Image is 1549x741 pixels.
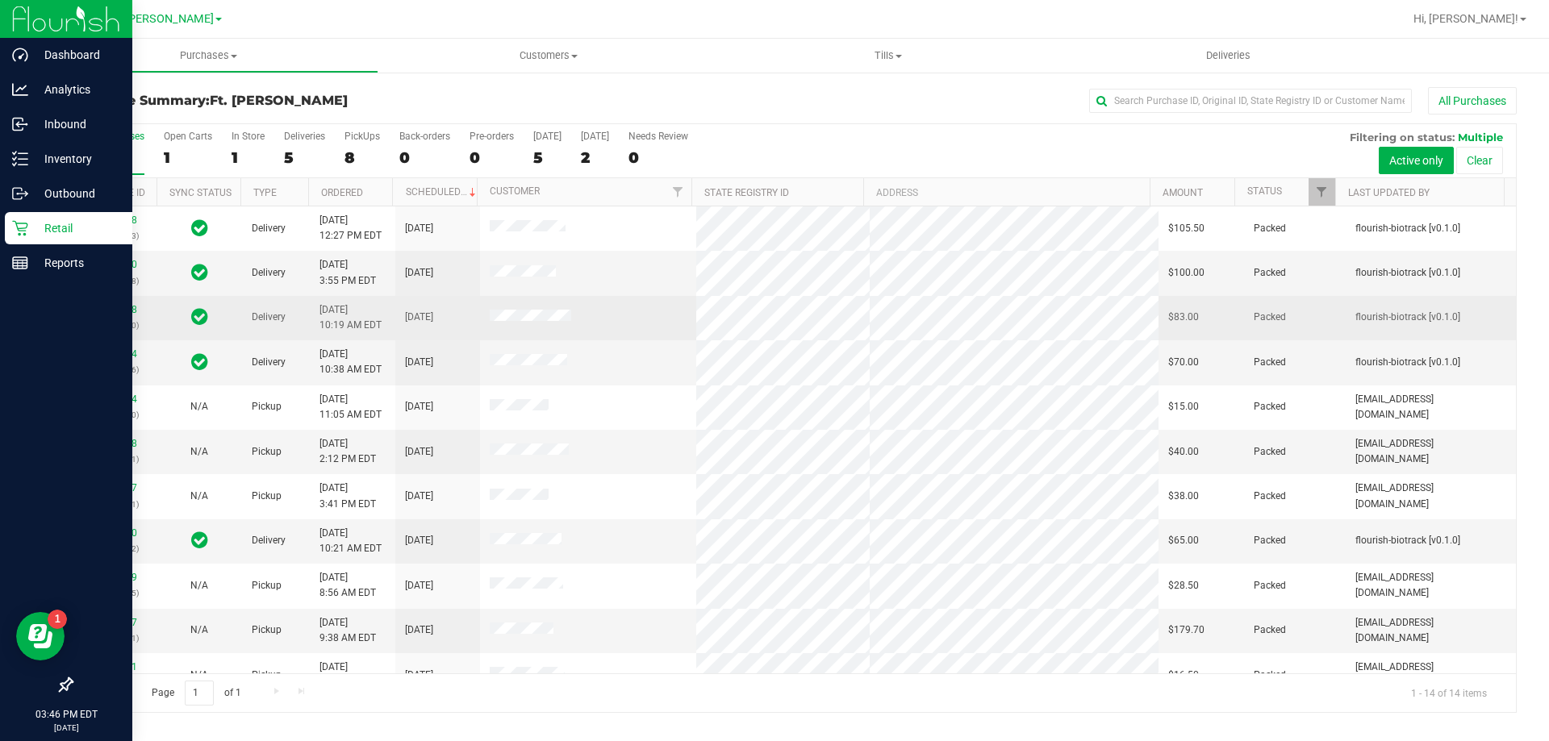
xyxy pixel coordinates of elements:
[92,482,137,493] a: 11981187
[108,12,214,26] span: Ft. [PERSON_NAME]
[399,148,450,167] div: 0
[581,131,609,142] div: [DATE]
[405,221,433,236] span: [DATE]
[190,669,208,681] span: Not Applicable
[470,131,514,142] div: Pre-orders
[319,257,376,288] span: [DATE] 3:55 PM EDT
[185,681,214,706] input: 1
[28,45,125,65] p: Dashboard
[28,184,125,203] p: Outbound
[39,39,378,73] a: Purchases
[1254,265,1286,281] span: Packed
[704,187,789,198] a: State Registry ID
[252,355,286,370] span: Delivery
[1168,399,1199,414] span: $15.00
[191,261,208,284] span: In Sync
[344,148,380,167] div: 8
[40,48,378,63] span: Purchases
[1428,87,1517,114] button: All Purchases
[252,310,286,325] span: Delivery
[92,393,137,405] a: 11978964
[1168,489,1199,504] span: $38.00
[1355,221,1460,236] span: flourish-biotrack [v0.1.0]
[232,131,265,142] div: In Store
[252,622,282,638] span: Pickup
[12,255,28,271] inline-svg: Reports
[319,660,382,690] span: [DATE] 11:25 AM EDT
[344,131,380,142] div: PickUps
[405,399,433,414] span: [DATE]
[1355,392,1506,423] span: [EMAIL_ADDRESS][DOMAIN_NAME]
[92,214,137,226] a: 11963868
[12,81,28,98] inline-svg: Analytics
[252,265,286,281] span: Delivery
[12,47,28,63] inline-svg: Dashboard
[405,578,433,593] span: [DATE]
[533,131,562,142] div: [DATE]
[28,114,125,134] p: Inbound
[405,310,433,325] span: [DATE]
[628,131,688,142] div: Needs Review
[252,533,286,548] span: Delivery
[1355,265,1460,281] span: flourish-biotrack [v0.1.0]
[470,148,514,167] div: 0
[92,348,137,360] a: 11978624
[1163,187,1203,198] a: Amount
[1348,187,1430,198] a: Last Updated By
[48,610,67,629] iframe: Resource center unread badge
[210,93,348,108] span: Ft. [PERSON_NAME]
[1168,355,1199,370] span: $70.00
[1355,660,1506,690] span: [EMAIL_ADDRESS][DOMAIN_NAME]
[1355,570,1506,601] span: [EMAIL_ADDRESS][DOMAIN_NAME]
[190,444,208,460] button: N/A
[406,186,479,198] a: Scheduled
[92,438,137,449] a: 11980518
[28,253,125,273] p: Reports
[12,220,28,236] inline-svg: Retail
[1254,622,1286,638] span: Packed
[405,489,433,504] span: [DATE]
[252,221,286,236] span: Delivery
[319,570,376,601] span: [DATE] 8:56 AM EDT
[1458,131,1503,144] span: Multiple
[1355,310,1460,325] span: flourish-biotrack [v0.1.0]
[28,219,125,238] p: Retail
[1379,147,1454,174] button: Active only
[319,213,382,244] span: [DATE] 12:27 PM EDT
[164,148,212,167] div: 1
[1254,533,1286,548] span: Packed
[405,533,433,548] span: [DATE]
[92,617,137,628] a: 11971757
[1398,681,1500,705] span: 1 - 14 of 14 items
[319,392,382,423] span: [DATE] 11:05 AM EDT
[1254,221,1286,236] span: Packed
[284,148,325,167] div: 5
[190,490,208,502] span: Not Applicable
[1168,221,1205,236] span: $105.50
[1413,12,1518,25] span: Hi, [PERSON_NAME]!
[252,489,282,504] span: Pickup
[321,187,363,198] a: Ordered
[319,526,382,556] span: [DATE] 10:21 AM EDT
[319,615,376,646] span: [DATE] 9:38 AM EDT
[1355,436,1506,467] span: [EMAIL_ADDRESS][DOMAIN_NAME]
[405,444,433,460] span: [DATE]
[92,572,137,583] a: 11971659
[284,131,325,142] div: Deliveries
[405,265,433,281] span: [DATE]
[12,116,28,132] inline-svg: Inbound
[92,304,137,315] a: 11975208
[1168,310,1199,325] span: $83.00
[232,148,265,167] div: 1
[1058,39,1398,73] a: Deliveries
[190,446,208,457] span: Not Applicable
[190,578,208,593] button: N/A
[1254,489,1286,504] span: Packed
[92,527,137,539] a: 11974320
[190,668,208,683] button: N/A
[1254,355,1286,370] span: Packed
[405,622,433,638] span: [DATE]
[7,707,125,722] p: 03:46 PM EDT
[1456,147,1503,174] button: Clear
[191,217,208,239] span: In Sync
